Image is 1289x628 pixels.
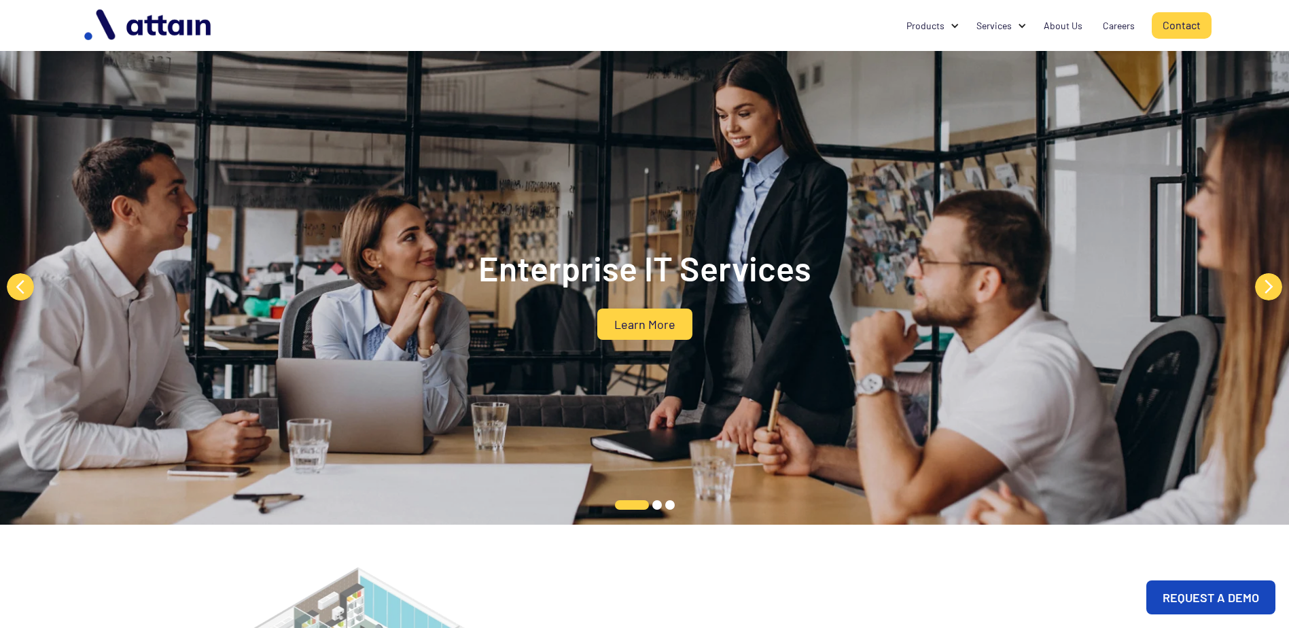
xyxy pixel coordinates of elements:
h2: Enterprise IT Services [373,247,917,288]
div: Services [966,13,1034,39]
a: REQUEST A DEMO [1146,580,1275,614]
a: Learn More [597,309,692,340]
div: Products [906,19,944,33]
a: About Us [1034,13,1093,39]
div: Services [976,19,1012,33]
img: logo [77,4,220,47]
div: Products [896,13,966,39]
button: Previous [7,273,34,300]
button: 3 of 3 [665,500,675,510]
a: Contact [1152,12,1212,39]
div: Careers [1103,19,1135,33]
a: Careers [1093,13,1145,39]
div: About Us [1044,19,1082,33]
button: 1 of 3 [615,500,649,510]
button: Next [1255,273,1282,300]
button: 2 of 3 [652,500,662,510]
